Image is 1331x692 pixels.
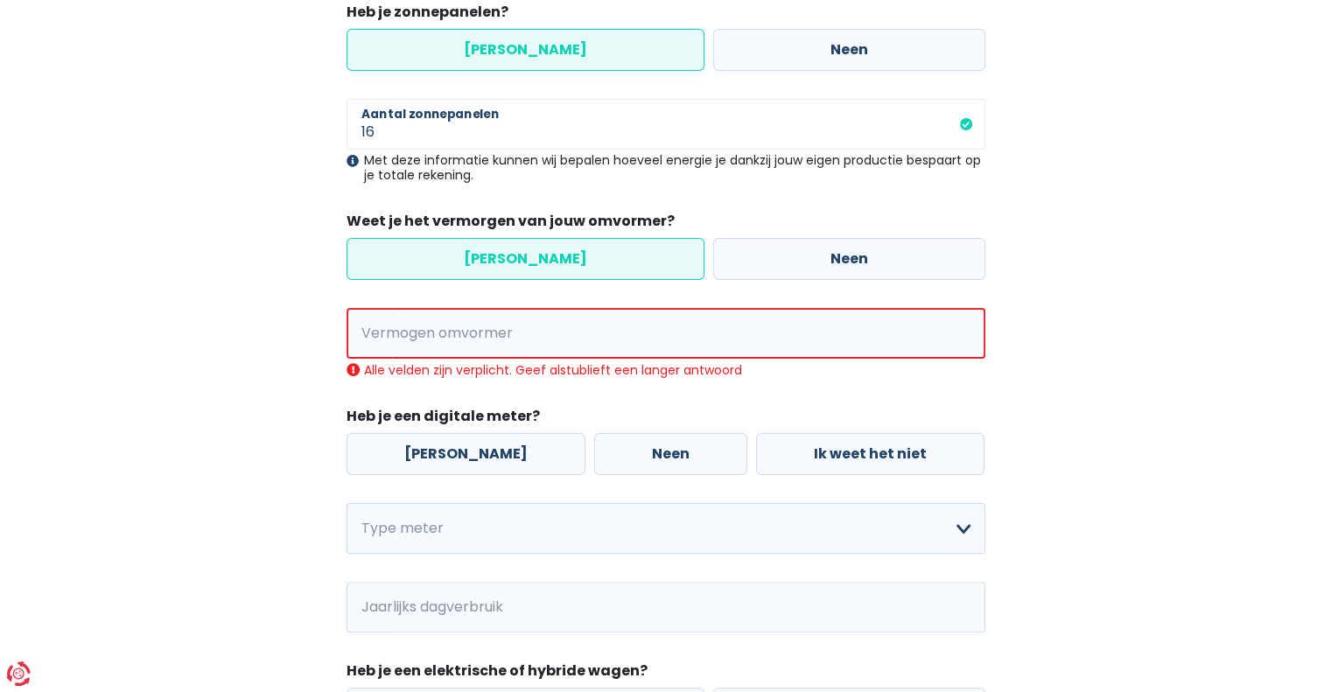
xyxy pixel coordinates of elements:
[347,29,704,71] label: [PERSON_NAME]
[347,238,704,280] label: [PERSON_NAME]
[347,308,392,359] span: kVA
[594,433,747,475] label: Neen
[347,153,985,183] div: Met deze informatie kunnen wij bepalen hoeveel energie je dankzij jouw eigen productie bespaart o...
[347,582,395,633] span: kWh
[347,661,985,688] legend: Heb je een elektrische of hybride wagen?
[347,362,985,378] div: Alle velden zijn verplicht. Geef alstublieft een langer antwoord
[347,406,985,433] legend: Heb je een digitale meter?
[347,2,985,29] legend: Heb je zonnepanelen?
[713,238,985,280] label: Neen
[756,433,984,475] label: Ik weet het niet
[713,29,985,71] label: Neen
[347,433,585,475] label: [PERSON_NAME]
[347,211,985,238] legend: Weet je het vermorgen van jouw omvormer?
